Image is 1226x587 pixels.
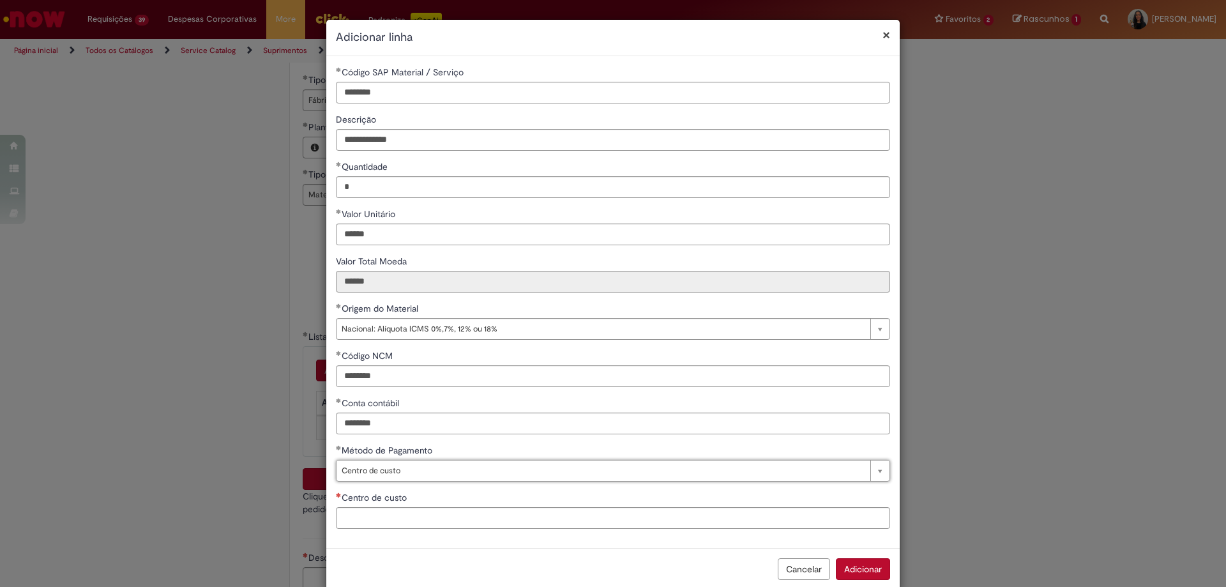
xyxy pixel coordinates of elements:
[342,461,864,481] span: Centro de custo
[336,271,890,293] input: Valor Total Moeda
[342,397,402,409] span: Conta contábil
[342,492,409,503] span: Centro de custo
[342,66,466,78] span: Código SAP Material / Serviço
[336,209,342,214] span: Obrigatório Preenchido
[342,319,864,339] span: Nacional: Alíquota ICMS 0%,7%, 12% ou 18%
[336,129,890,151] input: Descrição
[336,507,890,529] input: Centro de custo
[336,114,379,125] span: Descrição
[336,67,342,72] span: Obrigatório Preenchido
[336,413,890,434] input: Conta contábil
[336,224,890,245] input: Valor Unitário
[336,492,342,498] span: Necessários
[336,255,409,267] span: Somente leitura - Valor Total Moeda
[336,162,342,167] span: Obrigatório Preenchido
[778,558,830,580] button: Cancelar
[836,558,890,580] button: Adicionar
[336,29,890,46] h2: Adicionar linha
[336,303,342,309] span: Obrigatório Preenchido
[336,82,890,103] input: Código SAP Material / Serviço
[336,398,342,403] span: Obrigatório Preenchido
[882,28,890,42] button: Fechar modal
[342,445,435,456] span: Método de Pagamento
[342,161,390,172] span: Quantidade
[336,365,890,387] input: Código NCM
[336,176,890,198] input: Quantidade
[342,303,421,314] span: Origem do Material
[336,351,342,356] span: Obrigatório Preenchido
[336,445,342,450] span: Obrigatório Preenchido
[342,208,398,220] span: Valor Unitário
[342,350,395,362] span: Código NCM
